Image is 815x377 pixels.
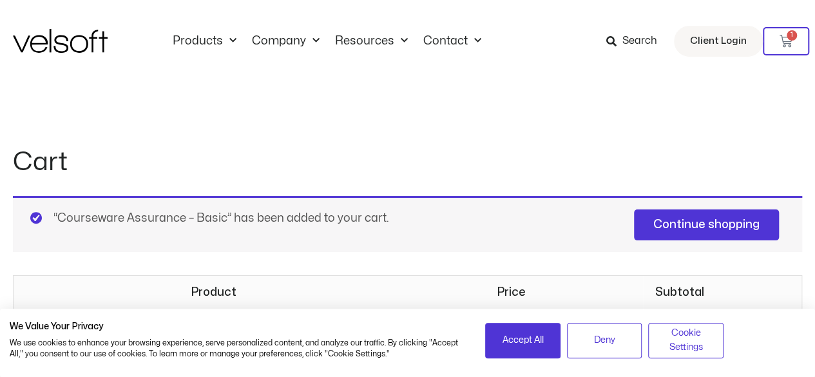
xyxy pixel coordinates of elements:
a: 1 [763,27,809,55]
span: Client Login [690,33,747,50]
a: Client Login [674,26,763,57]
p: We use cookies to enhance your browsing experience, serve personalized content, and analyze our t... [10,338,466,360]
a: ProductsMenu Toggle [165,34,244,48]
span: Deny [594,333,615,347]
button: Adjust cookie preferences [648,323,724,358]
th: Price [485,276,644,309]
span: Accept All [502,333,543,347]
button: Deny all cookies [567,323,642,358]
a: ContactMenu Toggle [416,34,489,48]
span: 1 [787,30,797,41]
a: ResourcesMenu Toggle [327,34,416,48]
h1: Cart [13,144,802,180]
img: Velsoft Training Materials [13,29,108,53]
nav: Menu [165,34,489,48]
span: Search [622,33,657,50]
div: “Courseware Assurance – Basic” has been added to your cart. [13,196,802,252]
a: Continue shopping [634,209,779,240]
th: Subtotal [643,276,801,309]
button: Accept all cookies [485,323,561,358]
span: Cookie Settings [657,326,715,355]
a: CompanyMenu Toggle [244,34,327,48]
th: Product [179,276,485,309]
a: Search [606,30,666,52]
h2: We Value Your Privacy [10,321,466,333]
